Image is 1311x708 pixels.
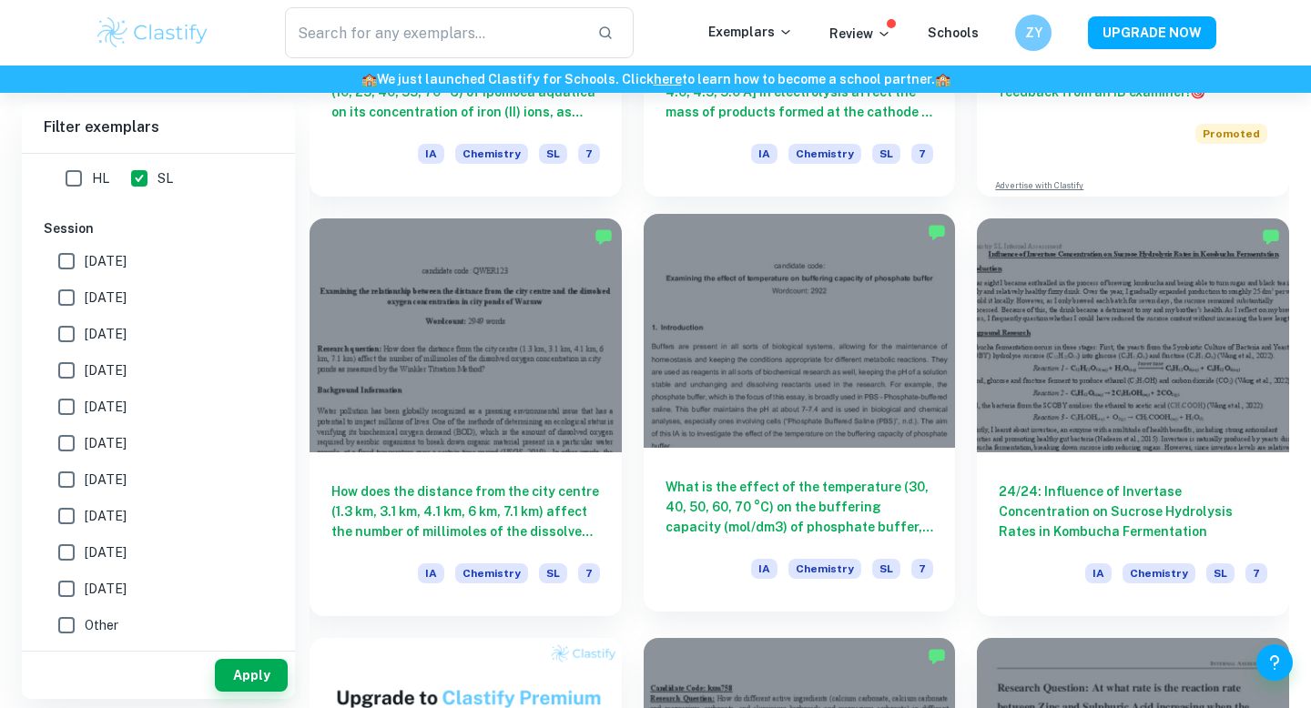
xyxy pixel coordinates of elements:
span: Promoted [1195,124,1267,144]
button: UPGRADE NOW [1088,16,1216,49]
h6: Session [44,218,273,238]
h6: 24/24: Influence of Invertase Concentration on Sucrose Hydrolysis Rates in Kombucha Fermentation [999,481,1267,541]
img: Marked [928,647,946,665]
span: [DATE] [85,397,127,417]
button: Help and Feedback [1256,644,1293,681]
button: ZY [1015,15,1052,51]
h6: ZY [1023,23,1044,43]
span: 7 [911,144,933,164]
span: [DATE] [85,579,127,599]
img: Clastify logo [95,15,210,51]
h6: What is the effect of the temperature (30, 40, 50, 60, 70 °C) on the buffering capacity (mol/dm3)... [666,477,934,537]
img: Marked [595,228,613,246]
span: [DATE] [85,251,127,271]
span: IA [751,559,777,579]
a: Advertise with Clastify [995,179,1083,192]
img: Marked [928,223,946,241]
span: SL [539,144,567,164]
a: How does the distance from the city centre (1.3 km, 3.1 km, 4.1 km, 6 km, 7.1 km) affect the numb... [310,218,622,616]
span: [DATE] [85,324,127,344]
a: Schools [928,25,979,40]
span: IA [418,144,444,164]
span: Chemistry [455,144,528,164]
span: 🎯 [1190,85,1205,99]
span: 7 [911,559,933,579]
span: Chemistry [1123,563,1195,583]
p: Exemplars [708,22,793,42]
img: Marked [1262,228,1280,246]
input: Search for any exemplars... [285,7,583,58]
span: HL [92,168,109,188]
span: [DATE] [85,542,127,562]
span: 7 [1245,563,1267,583]
span: 🏫 [361,72,377,86]
span: Chemistry [788,559,861,579]
span: [DATE] [85,470,127,490]
span: [DATE] [85,433,127,453]
span: SL [1206,563,1235,583]
span: Other [85,615,118,635]
span: SL [872,144,900,164]
a: 24/24: Influence of Invertase Concentration on Sucrose Hydrolysis Rates in Kombucha FermentationI... [977,218,1289,616]
a: here [654,72,682,86]
span: Chemistry [455,563,528,583]
a: What is the effect of the temperature (30, 40, 50, 60, 70 °C) on the buffering capacity (mol/dm3)... [644,218,956,616]
span: IA [751,144,777,164]
span: 🏫 [935,72,950,86]
p: Review [829,24,891,44]
span: SL [539,563,567,583]
button: Apply [215,659,288,692]
h6: Filter exemplars [22,102,295,153]
span: IA [418,563,444,583]
span: [DATE] [85,360,127,380]
span: SL [158,168,173,188]
h6: We just launched Clastify for Schools. Click to learn how to become a school partner. [4,69,1307,89]
span: [DATE] [85,506,127,526]
span: IA [1085,563,1112,583]
span: [DATE] [85,288,127,308]
span: 7 [578,144,600,164]
span: SL [872,559,900,579]
h6: How does the distance from the city centre (1.3 km, 3.1 km, 4.1 km, 6 km, 7.1 km) affect the numb... [331,481,600,541]
span: Chemistry [788,144,861,164]
span: 7 [578,563,600,583]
